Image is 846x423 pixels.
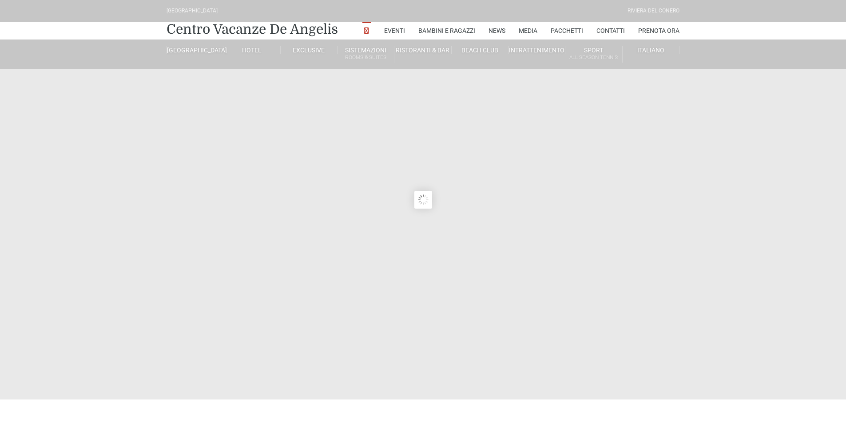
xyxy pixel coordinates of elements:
[489,22,505,40] a: News
[565,53,622,62] small: All Season Tennis
[638,22,679,40] a: Prenota Ora
[167,7,218,15] div: [GEOGRAPHIC_DATA]
[637,47,664,54] span: Italiano
[418,22,475,40] a: Bambini e Ragazzi
[452,46,508,54] a: Beach Club
[508,46,565,54] a: Intrattenimento
[167,46,223,54] a: [GEOGRAPHIC_DATA]
[338,46,394,63] a: SistemazioniRooms & Suites
[281,46,338,54] a: Exclusive
[519,22,537,40] a: Media
[223,46,280,54] a: Hotel
[623,46,679,54] a: Italiano
[596,22,625,40] a: Contatti
[394,46,451,54] a: Ristoranti & Bar
[628,7,679,15] div: Riviera Del Conero
[565,46,622,63] a: SportAll Season Tennis
[338,53,394,62] small: Rooms & Suites
[551,22,583,40] a: Pacchetti
[384,22,405,40] a: Eventi
[167,20,338,38] a: Centro Vacanze De Angelis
